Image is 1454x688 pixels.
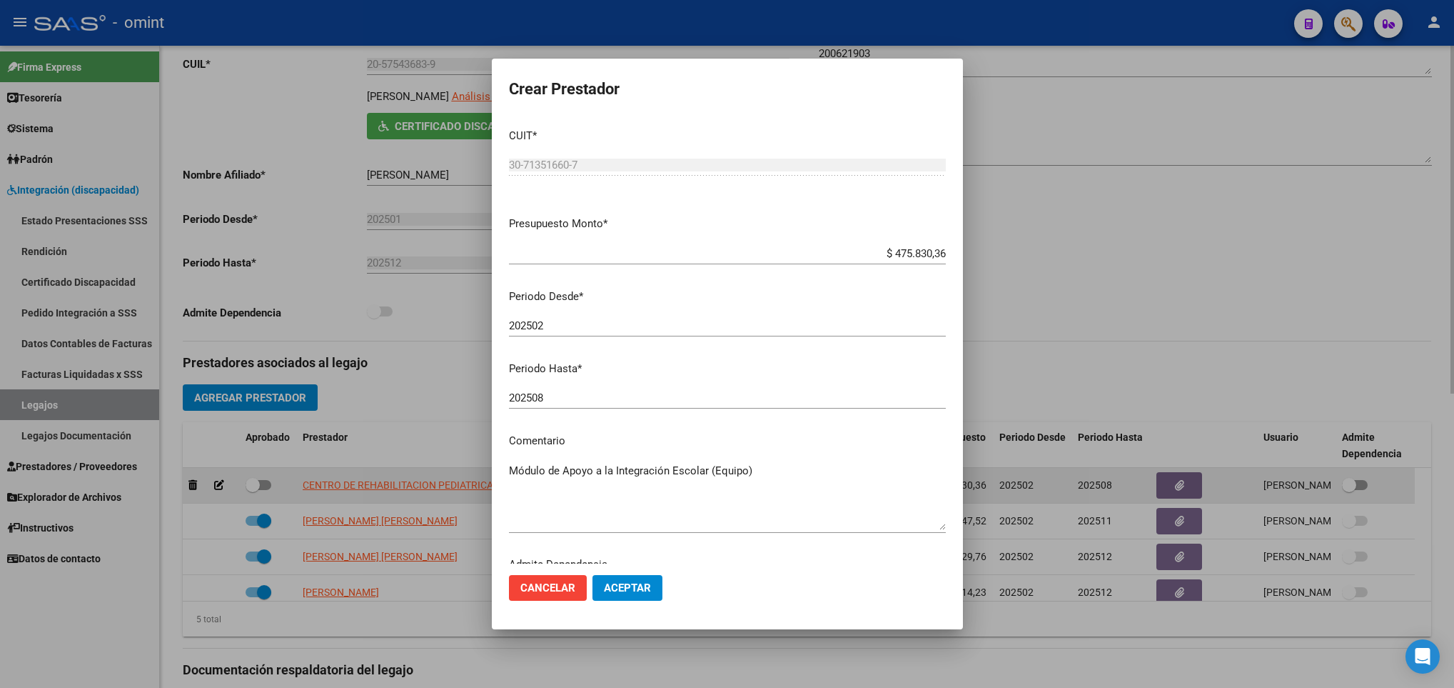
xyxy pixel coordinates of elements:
p: Periodo Hasta [509,361,946,377]
h2: Crear Prestador [509,76,946,103]
p: Periodo Desde [509,289,946,305]
div: Open Intercom Messenger [1405,639,1440,674]
button: Aceptar [592,575,662,601]
p: Presupuesto Monto [509,216,946,232]
p: CUIT [509,128,946,144]
p: Comentario [509,433,946,449]
p: Admite Dependencia [509,557,946,573]
span: Cancelar [520,582,575,594]
span: Aceptar [604,582,651,594]
button: Cancelar [509,575,587,601]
